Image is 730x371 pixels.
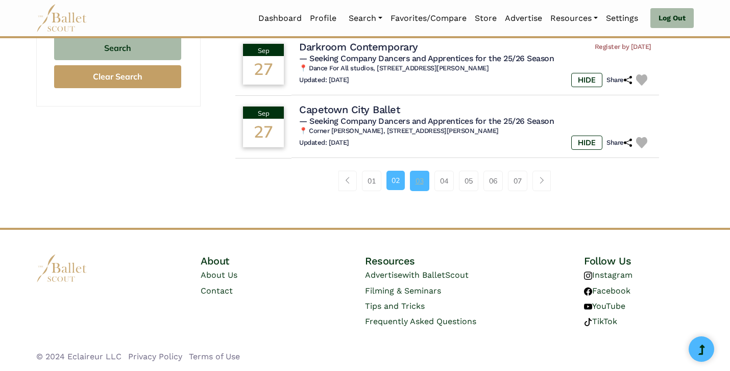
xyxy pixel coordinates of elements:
a: Filming & Seminars [365,286,441,296]
span: — Seeking Company Dancers and Apprentices for the 25/26 Season [299,54,554,63]
h4: Capetown City Ballet [299,103,400,116]
label: HIDE [571,136,602,150]
a: Advertise [501,8,546,29]
a: YouTube [584,301,625,311]
h4: Follow Us [584,254,694,268]
a: Frequently Asked Questions [365,316,476,326]
span: Register by [DATE] [595,43,651,51]
div: 27 [243,56,284,85]
a: Contact [201,286,233,296]
nav: Page navigation example [338,171,556,191]
img: instagram logo [584,272,592,280]
a: Settings [602,8,642,29]
h6: Updated: [DATE] [299,139,349,147]
a: Privacy Policy [128,352,182,361]
a: 06 [483,171,503,191]
div: 27 [243,119,284,147]
button: Clear Search [54,65,181,88]
a: Resources [546,8,602,29]
span: with BalletScout [402,270,469,280]
span: — Seeking Company Dancers and Apprentices for the 25/26 Season [299,116,554,126]
a: Instagram [584,270,632,280]
a: Profile [306,8,340,29]
a: Terms of Use [189,352,240,361]
li: © 2024 Eclaireur LLC [36,350,121,363]
a: Advertisewith BalletScout [365,270,469,280]
a: Tips and Tricks [365,301,425,311]
a: 07 [508,171,527,191]
div: Sep [243,107,284,119]
a: 05 [459,171,478,191]
img: facebook logo [584,287,592,296]
a: 03 [410,171,429,191]
h4: Resources [365,254,529,268]
a: Favorites/Compare [386,8,471,29]
h6: Updated: [DATE] [299,76,349,85]
a: Log Out [650,8,694,29]
a: Search [345,8,386,29]
h6: Share [606,76,632,85]
a: TikTok [584,316,617,326]
button: Search [54,36,181,60]
a: 02 [386,171,405,190]
label: HIDE [571,73,602,87]
h6: 📍 Dance For All studios, [STREET_ADDRESS][PERSON_NAME] [299,64,651,73]
a: 01 [362,171,381,191]
img: tiktok logo [584,318,592,326]
a: Store [471,8,501,29]
a: About Us [201,270,237,280]
img: logo [36,254,87,282]
a: 04 [434,171,454,191]
h6: Share [606,139,632,147]
div: Sep [243,44,284,56]
a: Facebook [584,286,630,296]
h4: About [201,254,310,268]
h4: Darkroom Contemporary [299,40,418,54]
a: Dashboard [254,8,306,29]
img: youtube logo [584,303,592,311]
h6: 📍 Corner [PERSON_NAME], [STREET_ADDRESS][PERSON_NAME] [299,127,651,136]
